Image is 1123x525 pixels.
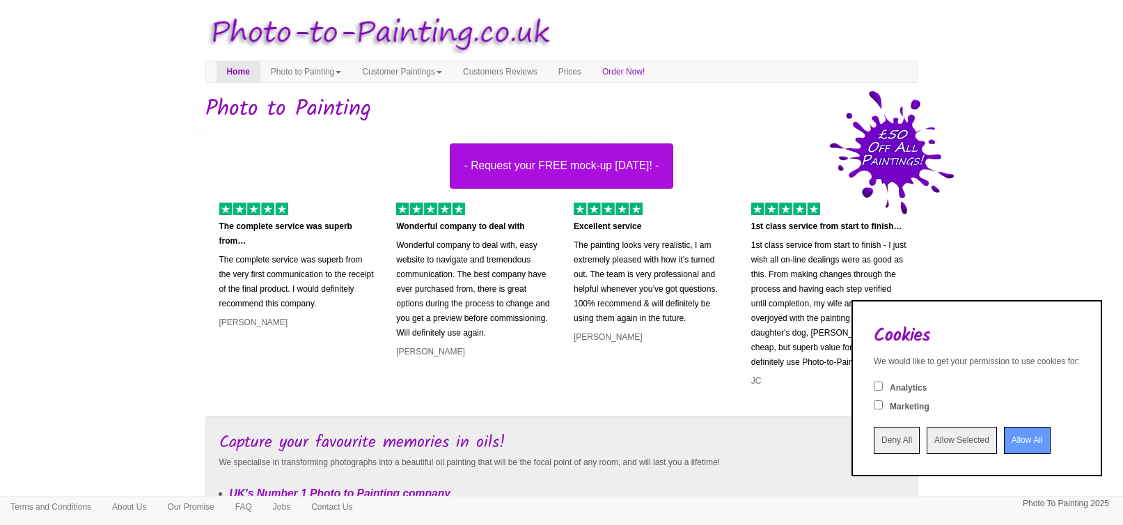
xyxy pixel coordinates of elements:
[219,203,288,215] img: 5 of out 5 stars
[890,401,929,413] label: Marketing
[751,238,908,370] p: 1st class service from start to finish - I just wish all on-line dealings were as good as this. F...
[874,326,1080,346] h2: Cookies
[102,496,157,517] a: About Us
[751,203,820,215] img: 5 of out 5 stars
[450,143,674,188] button: - Request your FREE mock-up [DATE]! -
[198,7,555,61] img: Photo to Painting
[574,330,730,345] p: [PERSON_NAME]
[217,61,260,82] a: Home
[219,253,376,311] p: The complete service was superb from the very first communication to the receipt of the final pro...
[574,203,643,215] img: 5 of out 5 stars
[874,427,920,454] input: Deny All
[262,496,301,517] a: Jobs
[352,61,453,82] a: Customer Paintings
[219,219,376,249] p: The complete service was superb from…
[205,97,918,121] h1: Photo to Painting
[260,61,352,82] a: Photo to Painting
[592,61,655,82] a: Order Now!
[829,91,955,214] img: 50 pound price drop
[157,496,224,517] a: Our Promise
[927,427,997,454] input: Allow Selected
[225,496,262,517] a: FAQ
[396,203,465,215] img: 5 of out 5 stars
[874,356,1080,368] div: We would like to get your permission to use cookies for:
[396,238,553,340] p: Wonderful company to deal with, easy website to navigate and tremendous communication. The best c...
[1004,427,1051,454] input: Allow All
[230,487,450,499] em: UK's Number 1 Photo to Painting company
[195,400,929,416] iframe: Customer reviews powered by Trustpilot
[1023,496,1109,511] p: Photo To Painting 2025
[890,382,927,394] label: Analytics
[548,61,592,82] a: Prices
[574,219,730,234] p: Excellent service
[301,496,363,517] a: Contact Us
[453,61,548,82] a: Customers Reviews
[396,345,553,359] p: [PERSON_NAME]
[219,315,376,330] p: [PERSON_NAME]
[396,219,553,234] p: Wonderful company to deal with
[219,434,904,452] h3: Capture your favourite memories in oils!
[195,125,281,136] img: Oil painting of a dog
[398,134,705,169] div: Turn any photo into a painting!
[751,219,908,234] p: 1st class service from start to finish…
[751,374,908,389] p: JC
[574,238,730,326] p: The painting looks very realistic, I am extremely pleased with how it’s turned out. The team is v...
[195,125,929,189] a: - Request your FREE mock-up [DATE]! -
[219,455,904,470] p: We specialise in transforming photographs into a beautiful oil painting that will be the focal po...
